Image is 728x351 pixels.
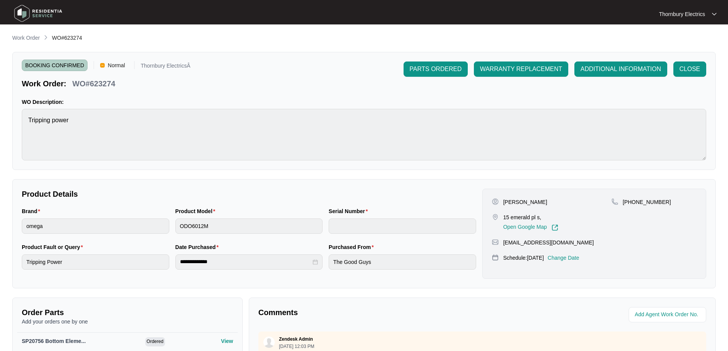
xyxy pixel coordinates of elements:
[580,65,661,74] span: ADDITIONAL INFORMATION
[492,254,499,261] img: map-pin
[279,336,313,342] p: Zendesk Admin
[279,344,314,349] p: [DATE] 12:03 PM
[22,307,233,318] p: Order Parts
[22,98,706,106] p: WO Description:
[22,60,88,71] span: BOOKING CONFIRMED
[679,65,700,74] span: CLOSE
[503,224,558,231] a: Open Google Map
[480,65,562,74] span: WARRANTY REPLACEMENT
[329,218,476,234] input: Serial Number
[12,34,40,42] p: Work Order
[410,65,462,74] span: PARTS ORDERED
[492,239,499,246] img: map-pin
[635,310,702,319] input: Add Agent Work Order No.
[492,214,499,220] img: map-pin
[105,60,128,71] span: Normal
[329,243,377,251] label: Purchased From
[22,243,86,251] label: Product Fault or Query
[22,207,43,215] label: Brand
[22,78,66,89] p: Work Order:
[22,189,476,199] p: Product Details
[474,61,568,77] button: WARRANTY REPLACEMENT
[503,239,594,246] p: [EMAIL_ADDRESS][DOMAIN_NAME]
[659,10,705,18] p: Thornbury Electrics
[175,218,323,234] input: Product Model
[503,198,547,206] p: [PERSON_NAME]
[673,61,706,77] button: CLOSE
[22,254,169,270] input: Product Fault or Query
[221,337,233,345] p: View
[623,198,671,206] p: [PHONE_NUMBER]
[141,63,190,71] p: Thornbury ElectricsÂ
[22,109,706,160] textarea: Tripping power
[329,207,371,215] label: Serial Number
[503,214,558,221] p: 15 emerald pl s,
[329,254,476,270] input: Purchased From
[11,34,41,42] a: Work Order
[712,12,717,16] img: dropdown arrow
[145,337,165,346] span: Ordered
[100,63,105,68] img: Vercel Logo
[22,338,86,344] span: SP20756 Bottom Eleme...
[258,307,477,318] p: Comments
[22,218,169,234] input: Brand
[43,34,49,40] img: chevron-right
[492,198,499,205] img: user-pin
[574,61,667,77] button: ADDITIONAL INFORMATION
[548,254,579,262] p: Change Date
[611,198,618,205] img: map-pin
[551,224,558,231] img: Link-External
[404,61,468,77] button: PARTS ORDERED
[11,2,65,25] img: residentia service logo
[175,243,222,251] label: Date Purchased
[180,258,311,266] input: Date Purchased
[263,336,275,348] img: user.svg
[175,207,219,215] label: Product Model
[52,35,82,41] span: WO#623274
[503,254,544,262] p: Schedule: [DATE]
[22,318,233,325] p: Add your orders one by one
[72,78,115,89] p: WO#623274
